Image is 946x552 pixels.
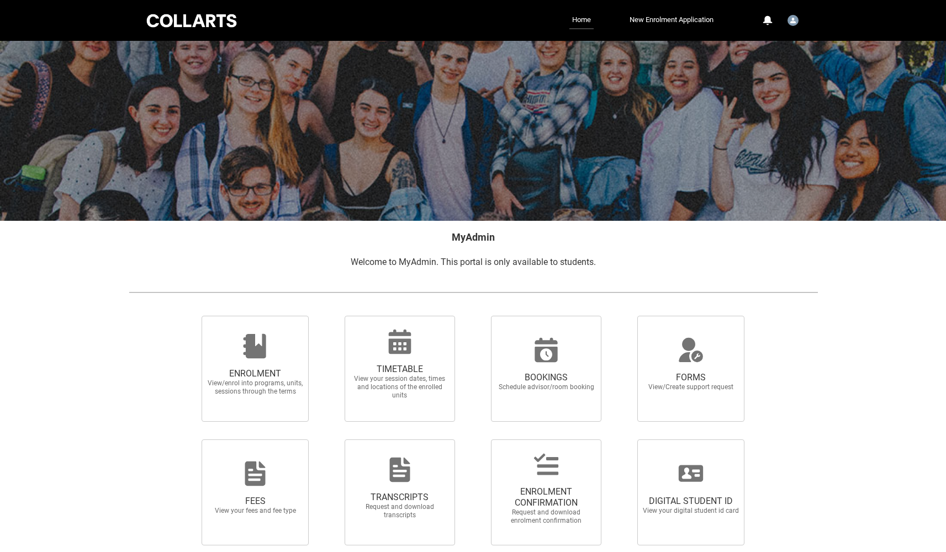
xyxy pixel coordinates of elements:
[498,372,595,383] span: BOOKINGS
[642,507,739,515] span: View your digital student id card
[498,486,595,508] span: ENROLMENT CONFIRMATION
[207,368,304,379] span: ENROLMENT
[498,508,595,525] span: Request and download enrolment confirmation
[207,496,304,507] span: FEES
[129,230,818,245] h2: MyAdmin
[351,492,448,503] span: TRANSCRIPTS
[351,503,448,519] span: Request and download transcripts
[498,383,595,391] span: Schedule advisor/room booking
[642,372,739,383] span: FORMS
[642,383,739,391] span: View/Create support request
[351,375,448,400] span: View your session dates, times and locations of the enrolled units
[569,12,594,29] a: Home
[788,15,799,26] img: Student.rumpels
[642,496,739,507] span: DIGITAL STUDENT ID
[627,12,716,28] a: New Enrolment Application
[207,507,304,515] span: View your fees and fee type
[207,379,304,396] span: View/enrol into programs, units, sessions through the terms
[785,10,801,28] button: User Profile Student.rumpels
[351,257,596,267] span: Welcome to MyAdmin. This portal is only available to students.
[351,364,448,375] span: TIMETABLE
